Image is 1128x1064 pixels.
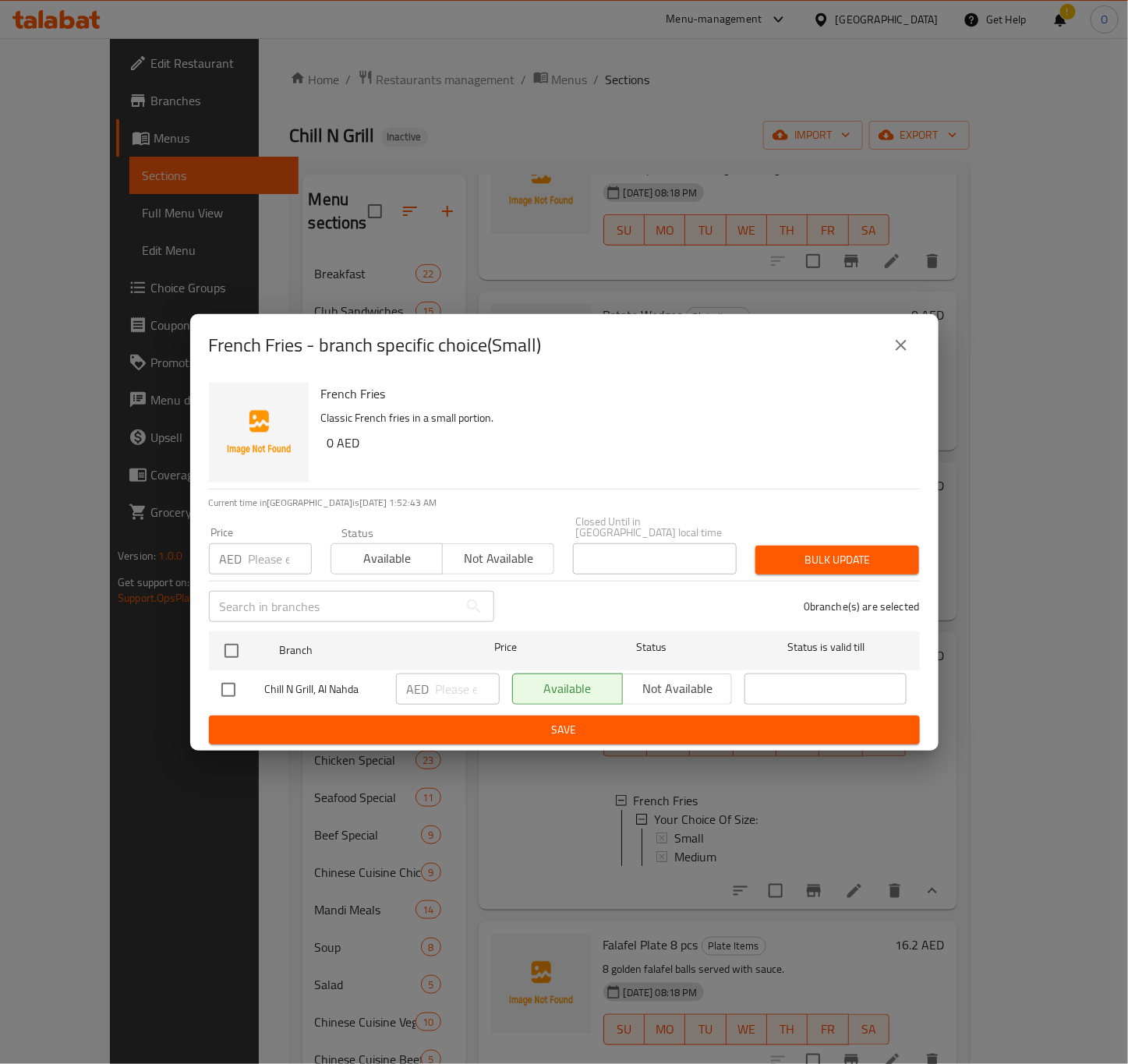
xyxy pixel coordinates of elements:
span: Available [338,547,437,570]
span: Bulk update [768,550,907,570]
button: Bulk update [755,546,919,574]
input: Please enter price [249,543,312,574]
span: Chill N Grill, Al Nahda [265,680,384,699]
span: Price [454,638,557,657]
p: Current time in [GEOGRAPHIC_DATA] is [DATE] 1:52:43 AM [209,496,920,510]
h6: 0 AED [327,432,907,454]
button: Available [331,543,443,574]
input: Search in branches [209,591,458,622]
p: AED [407,680,430,698]
button: close [882,327,920,364]
span: Status is valid till [744,638,907,657]
span: Not available [449,547,548,570]
p: Classic French fries in a small portion. [321,408,907,428]
input: Please enter price [436,673,500,705]
span: Status [570,638,732,657]
span: Save [221,720,907,740]
h6: French Fries [321,383,907,405]
p: AED [220,550,242,568]
span: Branch [279,641,441,660]
button: Save [209,716,920,744]
h2: French Fries - branch specific choice(Small) [209,333,542,358]
p: 0 branche(s) are selected [804,599,920,614]
button: Not available [442,543,554,574]
img: French Fries [209,383,309,483]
